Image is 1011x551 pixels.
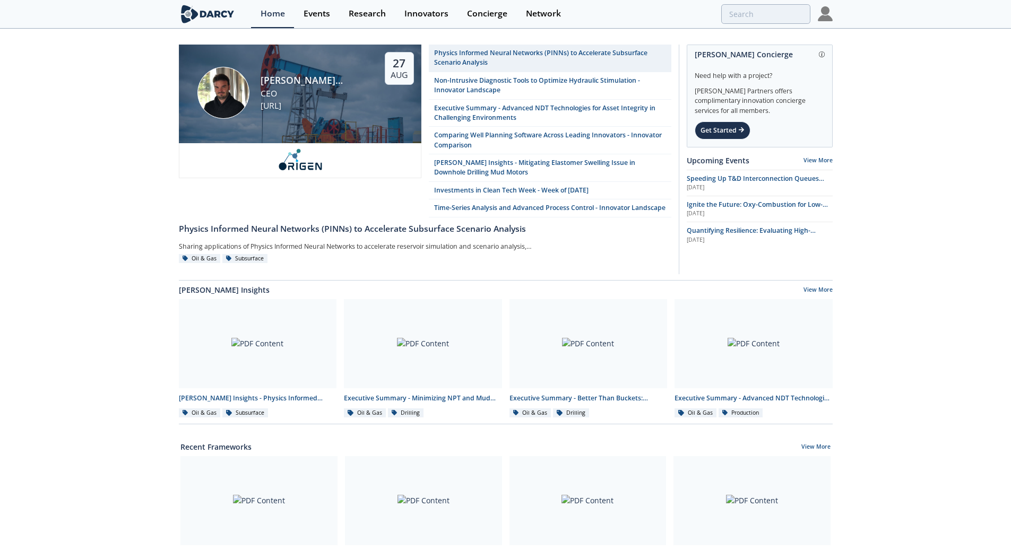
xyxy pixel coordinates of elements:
[467,10,507,18] div: Concierge
[526,10,561,18] div: Network
[509,393,668,403] div: Executive Summary - Better Than Buckets: Advancing Hole Cleaning with Automated Cuttings Monitoring
[179,239,535,254] div: Sharing applications of Physics Informed Neural Networks to accelerate reservoir simulation and s...
[391,56,408,70] div: 27
[687,236,833,244] div: [DATE]
[687,209,833,218] div: [DATE]
[261,73,366,87] div: [PERSON_NAME] [PERSON_NAME]
[344,393,502,403] div: Executive Summary - Minimizing NPT and Mud Costs with Automated Fluids Intelligence
[671,299,836,418] a: PDF Content Executive Summary - Advanced NDT Technologies for Asset Integrity in Challenging Envi...
[695,64,825,81] div: Need help with a project?
[429,100,671,127] a: Executive Summary - Advanced NDT Technologies for Asset Integrity in Challenging Environments
[966,509,1000,540] iframe: chat widget
[344,408,386,418] div: Oil & Gas
[429,182,671,199] a: Investments in Clean Tech Week - Week of [DATE]
[695,81,825,116] div: [PERSON_NAME] Partners offers complimentary innovation concierge services for all members.
[687,226,833,244] a: Quantifying Resilience: Evaluating High-Impact, Low-Frequency (HILF) Events [DATE]
[553,408,589,418] div: Drilling
[304,10,330,18] div: Events
[388,408,424,418] div: Drilling
[434,48,666,68] div: Physics Informed Neural Networks (PINNs) to Accelerate Subsurface Scenario Analysis
[197,67,249,119] img: Ruben Rodriguez Torrado
[687,200,833,218] a: Ignite the Future: Oxy-Combustion for Low-Carbon Power [DATE]
[179,284,270,295] a: [PERSON_NAME] Insights
[175,299,341,418] a: PDF Content [PERSON_NAME] Insights - Physics Informed Neural Networks to Accelerate Subsurface Sc...
[429,199,671,217] a: Time-Series Analysis and Advanced Process Control - Innovator Landscape
[180,441,252,452] a: Recent Frameworks
[179,393,337,403] div: [PERSON_NAME] Insights - Physics Informed Neural Networks to Accelerate Subsurface Scenario Analysis
[509,408,551,418] div: Oil & Gas
[261,100,366,112] div: [URL]
[179,254,221,264] div: Oil & Gas
[687,155,749,166] a: Upcoming Events
[261,88,366,100] div: CEO
[222,254,268,264] div: Subsurface
[429,45,671,72] a: Physics Informed Neural Networks (PINNs) to Accelerate Subsurface Scenario Analysis
[695,121,750,139] div: Get Started
[222,408,268,418] div: Subsurface
[179,217,671,235] a: Physics Informed Neural Networks (PINNs) to Accelerate Subsurface Scenario Analysis
[719,408,763,418] div: Production
[687,226,816,244] span: Quantifying Resilience: Evaluating High-Impact, Low-Frequency (HILF) Events
[429,127,671,154] a: Comparing Well Planning Software Across Leading Innovators - Innovator Comparison
[803,156,833,164] a: View More
[819,51,825,57] img: information.svg
[404,10,448,18] div: Innovators
[675,393,833,403] div: Executive Summary - Advanced NDT Technologies for Asset Integrity in Challenging Environments
[687,200,828,218] span: Ignite the Future: Oxy-Combustion for Low-Carbon Power
[179,5,237,23] img: logo-wide.svg
[803,286,833,295] a: View More
[179,45,421,217] a: Ruben Rodriguez Torrado [PERSON_NAME] [PERSON_NAME] CEO [URL] 27 Aug
[675,408,716,418] div: Oil & Gas
[429,72,671,100] a: Non-Intrusive Diagnostic Tools to Optimize Hydraulic Stimulation - Innovator Landscape
[340,299,506,418] a: PDF Content Executive Summary - Minimizing NPT and Mud Costs with Automated Fluids Intelligence O...
[721,4,810,24] input: Advanced Search
[261,10,285,18] div: Home
[818,6,833,21] img: Profile
[179,223,671,235] div: Physics Informed Neural Networks (PINNs) to Accelerate Subsurface Scenario Analysis
[429,154,671,182] a: [PERSON_NAME] Insights - Mitigating Elastomer Swelling Issue in Downhole Drilling Mud Motors
[391,70,408,81] div: Aug
[687,174,824,193] span: Speeding Up T&D Interconnection Queues with Enhanced Software Solutions
[801,443,831,452] a: View More
[695,45,825,64] div: [PERSON_NAME] Concierge
[179,408,221,418] div: Oil & Gas
[687,174,833,192] a: Speeding Up T&D Interconnection Queues with Enhanced Software Solutions [DATE]
[506,299,671,418] a: PDF Content Executive Summary - Better Than Buckets: Advancing Hole Cleaning with Automated Cutti...
[687,183,833,192] div: [DATE]
[349,10,386,18] div: Research
[273,148,327,171] img: origen.ai.png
